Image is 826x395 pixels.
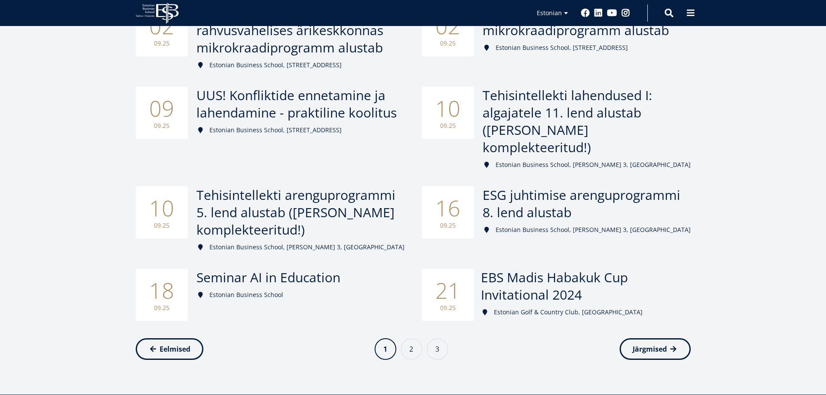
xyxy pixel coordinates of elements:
small: 09.25 [431,121,465,130]
span: ESG juhtimise arenguprogrammi 8. lend alustab [483,186,680,221]
div: Estonian Business School, [PERSON_NAME] 3, [GEOGRAPHIC_DATA] [196,243,405,251]
div: 09 [136,87,188,139]
div: Estonian Business School, [STREET_ADDRESS] [196,126,405,134]
a: 2 [401,338,422,360]
small: 09.25 [431,221,465,230]
div: 10 [422,87,474,139]
a: 1 [375,338,396,360]
small: 09.25 [144,39,179,48]
div: 02 [136,4,188,56]
a: Linkedin [594,9,603,17]
div: Estonian Golf & Country Club, [GEOGRAPHIC_DATA] [481,308,689,317]
small: 09.25 [431,39,465,48]
div: 02 [422,4,474,56]
div: Estonian Business School, [PERSON_NAME] 3, [GEOGRAPHIC_DATA] [483,160,691,169]
span: Eelmised [160,345,190,353]
div: Estonian Business School, [STREET_ADDRESS] [196,61,405,69]
div: Estonian Business School, [PERSON_NAME] 3, [GEOGRAPHIC_DATA] [483,225,691,234]
span: Juhtimine ja turundus rahvusvahelises ärikeskkonnas mikrokraadiprogramm alustab [196,4,383,56]
a: Instagram [621,9,630,17]
div: 16 [422,186,474,238]
small: 09.25 [144,304,179,312]
small: 09.25 [144,121,179,130]
small: 09.25 [431,304,465,312]
span: Järgmised [633,345,667,353]
span: EBS Madis Habakuk Cup Invitational 2024 [481,268,628,304]
a: 3 [427,338,448,360]
span: Tehisintellekti arenguprogrammi 5. lend alustab ([PERSON_NAME] komplekteeritud!) [196,186,395,238]
span: Tehisintellekti lahendused I: algajatele 11. lend alustab ([PERSON_NAME] komplekteeritud!) [483,86,652,156]
div: Estonian Business School, [STREET_ADDRESS] [483,43,691,52]
a: Youtube [607,9,617,17]
div: 10 [136,186,188,238]
span: UUS! Konfliktide ennetamine ja lahendamine - praktiline koolitus [196,86,397,121]
div: Estonian Business School [196,291,405,299]
div: 21 [422,269,474,321]
a: Facebook [581,9,590,17]
span: Seminar AI in Education [196,268,340,286]
small: 09.25 [144,221,179,230]
div: 18 [136,269,188,321]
